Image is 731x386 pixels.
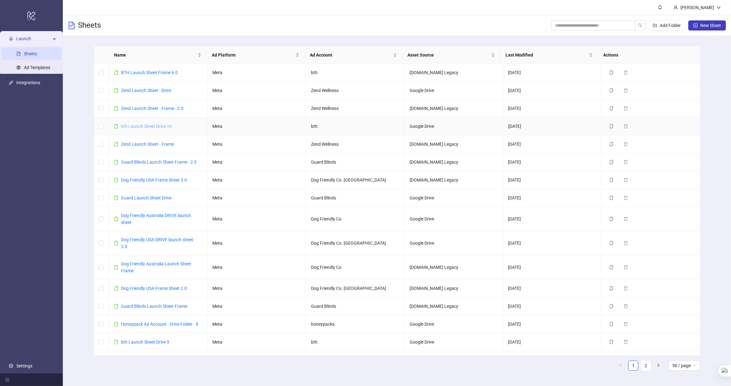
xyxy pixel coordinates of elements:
[114,88,118,93] span: file
[503,207,602,231] td: [DATE]
[624,304,628,308] span: delete
[208,297,306,315] td: Meta
[121,160,197,165] a: Guard Blinds Launch Sheet Frame - 2.0
[114,178,118,182] span: file
[405,171,503,189] td: [DOMAIN_NAME] Legacy
[624,88,628,93] span: delete
[121,106,183,111] a: Zend Launch Sheet - Frame - 2.0
[306,231,405,255] td: Dog Friendly Co. [GEOGRAPHIC_DATA]
[306,64,405,82] td: bth
[114,52,197,58] span: Name
[609,340,614,344] span: copy
[641,361,651,370] a: 2
[624,241,628,245] span: delete
[503,135,602,153] td: [DATE]
[208,255,306,280] td: Meta
[114,160,118,164] span: file
[114,265,118,269] span: file
[609,322,614,326] span: copy
[648,20,686,30] button: Add Folder
[653,361,663,371] button: right
[598,46,696,64] th: Actions
[208,333,306,351] td: Meta
[624,178,628,182] span: delete
[68,22,75,29] span: file-text
[405,189,503,207] td: Google Drive
[503,117,602,135] td: [DATE]
[668,361,700,371] div: Page Size
[114,124,118,128] span: file
[658,5,662,9] span: bell
[624,196,628,200] span: delete
[405,100,503,117] td: [DOMAIN_NAME] Legacy
[609,196,614,200] span: copy
[114,304,118,308] span: file
[609,142,614,146] span: copy
[114,322,118,326] span: file
[114,196,118,200] span: file
[624,340,628,344] span: delete
[693,23,698,28] span: plus-square
[405,135,503,153] td: [DOMAIN_NAME] Legacy
[629,361,638,370] a: 1
[207,46,305,64] th: Ad Platform
[609,106,614,111] span: copy
[208,100,306,117] td: Meta
[114,340,118,344] span: file
[121,177,187,182] a: Dog Friendly USA Frame Sheet 3.0
[402,46,500,64] th: Asset Source
[688,20,726,30] button: New Sheet
[503,82,602,100] td: [DATE]
[609,304,614,308] span: copy
[78,20,101,30] h3: Sheets
[121,286,187,291] a: Dog Friendly USA Frame Sheet 2.0
[407,52,490,58] span: Asset Source
[405,280,503,297] td: [DOMAIN_NAME] Legacy
[5,378,9,382] span: menu-fold
[306,189,405,207] td: Guard Blinds
[405,153,503,171] td: [DOMAIN_NAME] Legacy
[208,82,306,100] td: Meta
[616,361,626,371] button: left
[306,135,405,153] td: Zend Wellness
[624,217,628,221] span: delete
[306,207,405,231] td: Dog Friendly Co
[208,351,306,369] td: Meta
[16,363,32,368] a: Settings
[609,160,614,164] span: copy
[609,124,614,128] span: copy
[503,351,602,369] td: [DATE]
[121,340,169,345] a: bth Launch Sheet Drive 9
[306,171,405,189] td: Dog Friendly Co. [GEOGRAPHIC_DATA]
[405,117,503,135] td: Google Drive
[653,361,663,371] li: Next Page
[208,315,306,333] td: Meta
[208,117,306,135] td: Meta
[24,65,50,70] a: Ad Templates
[624,160,628,164] span: delete
[405,207,503,231] td: Google Drive
[653,23,657,28] span: folder-add
[121,322,198,327] a: Honeypack Ad Account - Drive Folder - 8
[503,297,602,315] td: [DATE]
[657,363,660,367] span: right
[503,171,602,189] td: [DATE]
[405,315,503,333] td: Google Drive
[121,213,191,225] a: Dog Friendly Australia DRIVE launch sheet
[619,363,623,367] span: left
[405,82,503,100] td: Google Drive
[609,217,614,221] span: copy
[624,142,628,146] span: delete
[405,351,503,369] td: Google Drive
[208,64,306,82] td: Meta
[616,361,626,371] li: Previous Page
[306,100,405,117] td: Zend Wellness
[405,297,503,315] td: [DOMAIN_NAME] Legacy
[208,189,306,207] td: Meta
[503,64,602,82] td: [DATE]
[24,51,37,56] a: Sheets
[208,171,306,189] td: Meta
[660,23,681,28] span: Add Folder
[305,46,403,64] th: Ad Account
[212,52,294,58] span: Ad Platform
